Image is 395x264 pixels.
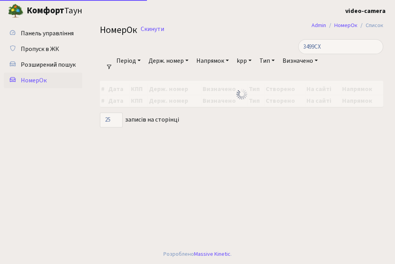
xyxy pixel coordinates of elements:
[4,41,82,57] a: Пропуск в ЖК
[163,250,232,259] div: Розроблено .
[345,6,386,16] a: video-camera
[279,54,321,67] a: Визначено
[4,57,82,73] a: Розширений пошук
[113,54,144,67] a: Період
[298,39,383,54] input: Пошук...
[98,4,118,17] button: Переключити навігацію
[300,17,395,34] nav: breadcrumb
[194,250,230,258] a: Massive Kinetic
[236,88,248,100] img: Обробка...
[21,76,47,85] span: НомерОк
[357,21,383,30] li: Список
[145,54,192,67] a: Держ. номер
[193,54,232,67] a: Напрямок
[4,25,82,41] a: Панель управління
[27,4,64,17] b: Комфорт
[141,25,164,33] a: Скинути
[21,29,74,38] span: Панель управління
[100,113,179,127] label: записів на сторінці
[21,45,59,53] span: Пропуск в ЖК
[256,54,278,67] a: Тип
[234,54,255,67] a: kpp
[21,60,76,69] span: Розширений пошук
[100,23,137,37] span: НомерОк
[312,21,326,29] a: Admin
[8,3,24,19] img: logo.png
[345,7,386,15] b: video-camera
[4,73,82,88] a: НомерОк
[100,113,123,127] select: записів на сторінці
[334,21,357,29] a: НомерОк
[27,4,82,18] span: Таун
